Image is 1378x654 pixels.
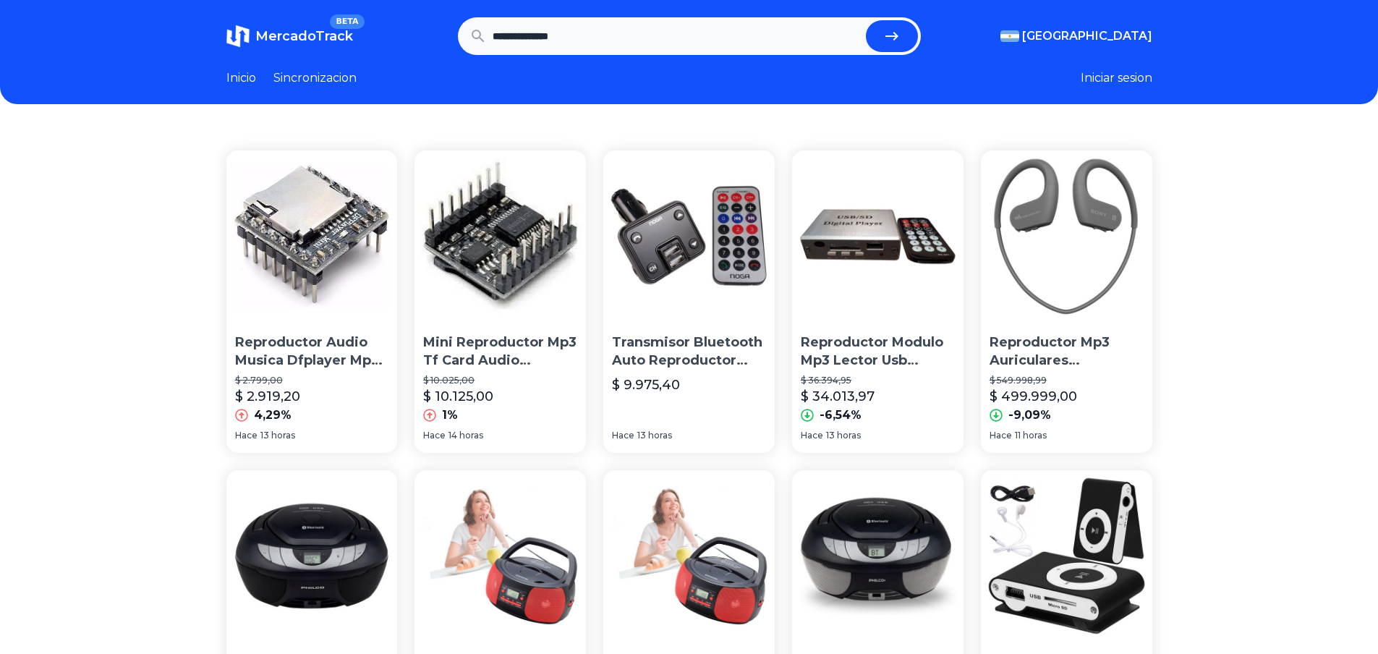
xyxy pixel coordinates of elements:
p: Mini Reproductor Mp3 Tf Card Audio Dfplayer Arduino Itytarg [423,334,577,370]
img: Transmisor Bluetooth Auto Reproductor Mp3 Usb Sd Noga Ng25 E [603,150,775,322]
img: Radio Reproductor Con Am/fm Cd Usb Mp3 Eléctrico Daihatsu [603,470,775,642]
a: Sincronizacion [273,69,357,87]
a: MercadoTrackBETA [226,25,353,48]
p: Reproductor Modulo Mp3 Lector Usb Tarjeta Sd A 12v Auto [801,334,955,370]
span: 14 horas [448,430,483,441]
p: $ 10.125,00 [423,386,493,407]
p: $ 2.919,20 [235,386,300,407]
span: Hace [235,430,258,441]
span: [GEOGRAPHIC_DATA] [1022,27,1152,45]
p: $ 36.394,95 [801,375,955,386]
img: Philco Arp 2900b Reproductor Cd Mp3 Usb C/bluetooth Cel Link [226,470,398,642]
span: 13 horas [637,430,672,441]
p: Reproductor Mp3 Auriculares Sumergibles Sony Walkman Nwws623 [990,334,1144,370]
a: Inicio [226,69,256,87]
p: $ 499.999,00 [990,386,1077,407]
img: Mini Reproductor Mp3 Tf Card Audio Dfplayer Arduino Itytarg [414,150,586,322]
button: [GEOGRAPHIC_DATA] [1000,27,1152,45]
p: Transmisor Bluetooth Auto Reproductor Mp3 Usb Sd [PERSON_NAME] Ng25 E [612,334,766,370]
img: MercadoTrack [226,25,250,48]
p: -9,09% [1008,407,1051,424]
a: Reproductor Modulo Mp3 Lector Usb Tarjeta Sd A 12v AutoReproductor Modulo Mp3 Lector Usb Tarjeta ... [792,150,964,453]
a: Mini Reproductor Mp3 Tf Card Audio Dfplayer Arduino ItytargMini Reproductor Mp3 Tf Card Audio Dfp... [414,150,586,453]
img: Reproductor Modulo Mp3 Lector Usb Tarjeta Sd A 12v Auto [792,150,964,322]
p: $ 9.975,40 [612,375,680,395]
span: 13 horas [260,430,295,441]
span: Hace [990,430,1012,441]
img: Reproductor Mp3 Digital Player Con Auriculares Y Cable. [981,470,1152,642]
button: Iniciar sesion [1081,69,1152,87]
img: Reproductor Mp3 Auriculares Sumergibles Sony Walkman Nwws623 [981,150,1152,322]
img: Reproductor Audio Musica Dfplayer Mp3 Wav Wma Arduino Pic [226,150,398,322]
span: Hace [801,430,823,441]
img: Reproductor De Cd Philco Arp2900bt Bluetooth Mp3 Radio [792,470,964,642]
span: Hace [423,430,446,441]
p: 1% [442,407,458,424]
a: Reproductor Mp3 Auriculares Sumergibles Sony Walkman Nwws623Reproductor Mp3 Auriculares Sumergibl... [981,150,1152,453]
p: Reproductor Audio Musica Dfplayer Mp3 Wav Wma Arduino Pic [235,334,389,370]
p: -6,54% [820,407,862,424]
p: $ 2.799,00 [235,375,389,386]
p: $ 10.025,00 [423,375,577,386]
a: Transmisor Bluetooth Auto Reproductor Mp3 Usb Sd Noga Ng25 ETransmisor Bluetooth Auto Reproductor... [603,150,775,453]
p: $ 34.013,97 [801,386,875,407]
a: Reproductor Audio Musica Dfplayer Mp3 Wav Wma Arduino PicReproductor Audio Musica Dfplayer Mp3 Wa... [226,150,398,453]
span: MercadoTrack [255,28,353,44]
img: Argentina [1000,30,1019,42]
span: 13 horas [826,430,861,441]
span: BETA [330,14,364,29]
span: 11 horas [1015,430,1047,441]
span: Hace [612,430,634,441]
p: 4,29% [254,407,292,424]
img: Radio Reproductor Con Am/fm Cd Usb Mp3 Eléctrico Daihatsu [414,470,586,642]
p: $ 549.998,99 [990,375,1144,386]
